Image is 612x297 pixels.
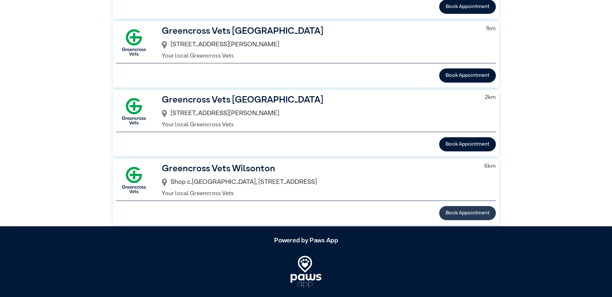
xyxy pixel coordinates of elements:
img: GX-Square.png [116,94,152,129]
h5: Powered by Paws App [113,237,499,244]
p: Your local Greencross Vets [162,189,474,198]
button: Book Appointment [439,206,496,220]
h3: Greencross Vets [GEOGRAPHIC_DATA] [162,93,475,107]
h3: Greencross Vets [GEOGRAPHIC_DATA] [162,24,476,38]
div: Shop c.[GEOGRAPHIC_DATA], [STREET_ADDRESS] [162,175,474,189]
div: [STREET_ADDRESS][PERSON_NAME] [162,107,475,121]
img: PawsApp [291,256,321,288]
img: GX-Square.png [116,162,152,198]
p: 1 km [486,24,496,33]
button: Book Appointment [439,68,496,83]
p: 2 km [485,93,496,102]
div: [STREET_ADDRESS][PERSON_NAME] [162,38,476,52]
button: Book Appointment [439,137,496,151]
p: 6 km [484,162,496,171]
p: Your local Greencross Vets [162,52,476,60]
h3: Greencross Vets Wilsonton [162,162,474,175]
img: GX-Square.png [116,25,152,60]
p: Your local Greencross Vets [162,121,475,129]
